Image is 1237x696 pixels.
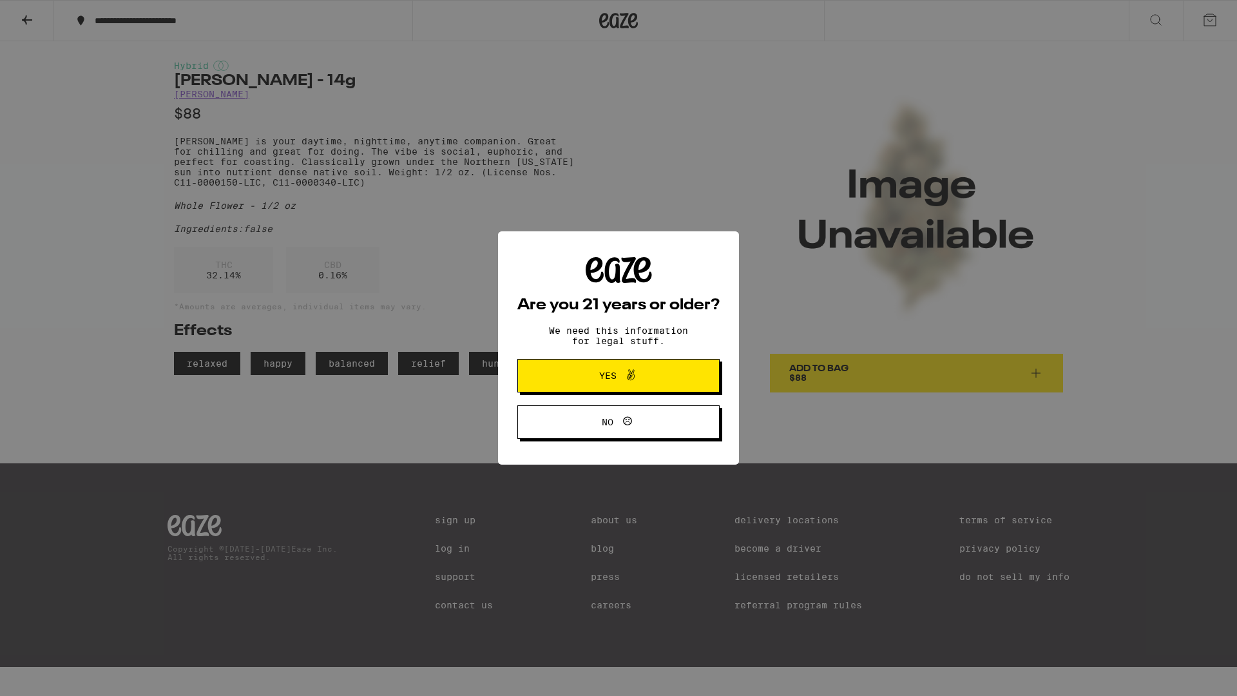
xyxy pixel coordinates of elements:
span: Yes [599,371,617,380]
button: No [517,405,720,439]
h2: Are you 21 years or older? [517,298,720,313]
p: We need this information for legal stuff. [538,325,699,346]
span: No [602,418,613,427]
button: Yes [517,359,720,392]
